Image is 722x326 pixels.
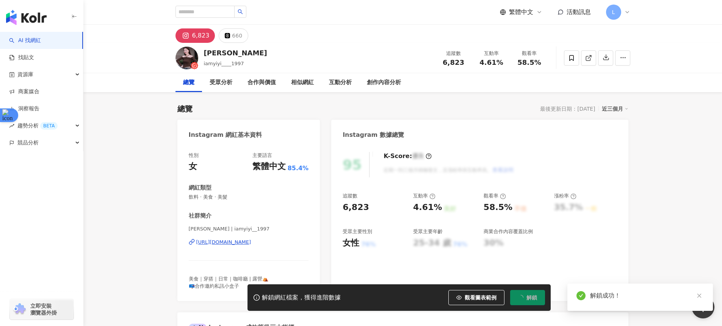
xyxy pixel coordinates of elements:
[384,152,432,160] div: K-Score :
[413,228,443,235] div: 受眾主要年齡
[448,290,504,305] button: 觀看圖表範例
[576,291,586,300] span: check-circle
[262,294,341,302] div: 解鎖網紅檔案，獲得進階數據
[590,291,704,300] div: 解鎖成功！
[175,28,215,43] button: 6,823
[443,58,464,66] span: 6,823
[183,78,194,87] div: 總覽
[413,202,442,213] div: 4.61%
[30,302,57,316] span: 立即安裝 瀏覽器外掛
[192,30,210,41] div: 6,823
[343,131,404,139] div: Instagram 數據總覽
[189,276,269,288] span: 美食｜穿搭｜日常｜咖啡廳 | 露營⛺️ 📪合作邀約私訊小盒子
[17,66,33,83] span: 資源庫
[291,78,314,87] div: 相似網紅
[697,293,702,298] span: close
[343,237,359,249] div: 女性
[10,299,74,320] a: chrome extension立即安裝 瀏覽器外掛
[189,239,309,246] a: [URL][DOMAIN_NAME]
[219,28,248,43] button: 660
[238,9,243,14] span: search
[413,193,435,199] div: 互動率
[12,303,27,315] img: chrome extension
[175,47,198,69] img: KOL Avatar
[602,104,628,114] div: 近三個月
[540,106,595,112] div: 最後更新日期：[DATE]
[252,152,272,159] div: 主要語言
[210,78,232,87] div: 受眾分析
[343,228,372,235] div: 受眾主要性別
[196,239,251,246] div: [URL][DOMAIN_NAME]
[367,78,401,87] div: 創作內容分析
[6,10,47,25] img: logo
[189,184,211,192] div: 網紅類型
[9,37,41,44] a: searchAI 找網紅
[189,212,211,220] div: 社群簡介
[329,78,352,87] div: 互動分析
[484,228,533,235] div: 商業合作內容覆蓋比例
[343,202,369,213] div: 6,823
[40,122,58,130] div: BETA
[567,8,591,16] span: 活動訊息
[17,117,58,134] span: 趨勢分析
[484,202,512,213] div: 58.5%
[9,88,39,96] a: 商案媒合
[189,152,199,159] div: 性別
[232,30,242,41] div: 660
[189,194,309,201] span: 飲料 · 美食 · 美髮
[509,8,533,16] span: 繁體中文
[204,48,267,58] div: [PERSON_NAME]
[17,134,39,151] span: 競品分析
[9,123,14,129] span: rise
[9,54,34,61] a: 找貼文
[189,161,197,172] div: 女
[612,8,615,16] span: L
[515,50,544,57] div: 觀看率
[288,164,309,172] span: 85.4%
[517,59,541,66] span: 58.5%
[9,105,39,113] a: 洞察報告
[479,59,503,66] span: 4.61%
[189,226,309,232] span: [PERSON_NAME] | iamyiyi__1997
[465,295,496,301] span: 觀看圖表範例
[517,294,524,301] span: loading
[526,295,537,301] span: 解鎖
[252,161,286,172] div: 繁體中文
[554,193,576,199] div: 漲粉率
[247,78,276,87] div: 合作與價值
[204,61,244,66] span: iamyiyi____1997
[189,131,262,139] div: Instagram 網紅基本資料
[510,290,545,305] button: 解鎖
[177,103,193,114] div: 總覽
[439,50,468,57] div: 追蹤數
[343,193,357,199] div: 追蹤數
[477,50,506,57] div: 互動率
[484,193,506,199] div: 觀看率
